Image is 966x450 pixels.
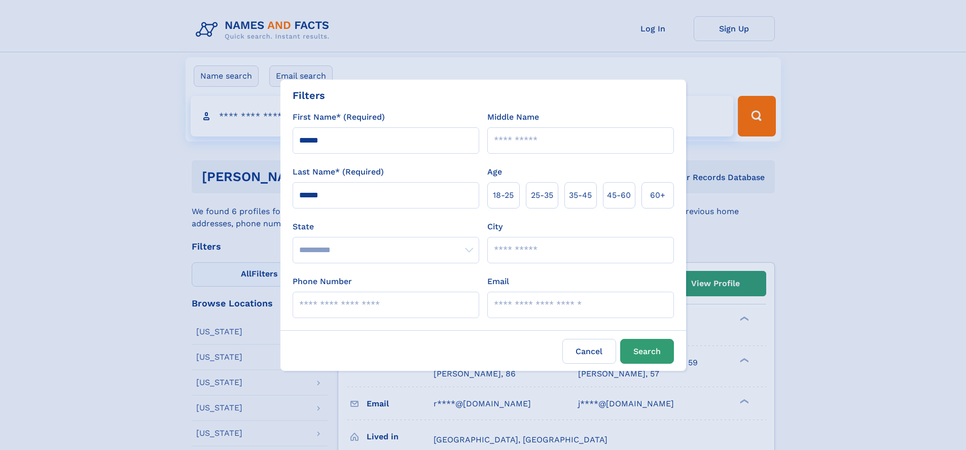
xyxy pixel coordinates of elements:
[650,189,665,201] span: 60+
[620,339,674,364] button: Search
[487,221,503,233] label: City
[487,111,539,123] label: Middle Name
[562,339,616,364] label: Cancel
[293,166,384,178] label: Last Name* (Required)
[531,189,553,201] span: 25‑35
[293,88,325,103] div: Filters
[293,275,352,288] label: Phone Number
[607,189,631,201] span: 45‑60
[487,166,502,178] label: Age
[293,221,479,233] label: State
[487,275,509,288] label: Email
[293,111,385,123] label: First Name* (Required)
[569,189,592,201] span: 35‑45
[493,189,514,201] span: 18‑25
